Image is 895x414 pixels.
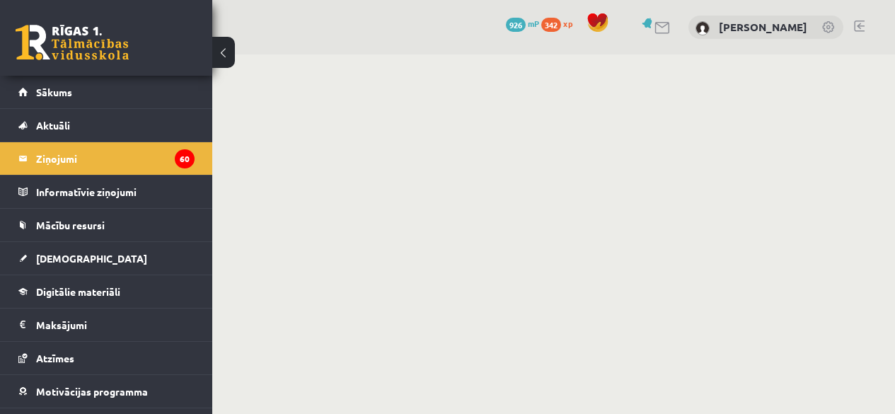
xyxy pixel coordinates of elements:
a: Maksājumi [18,309,195,341]
a: 342 xp [541,18,579,29]
a: Aktuāli [18,109,195,142]
span: Sākums [36,86,72,98]
img: Terēza Jermaka [695,21,710,35]
span: Digitālie materiāli [36,285,120,298]
span: Atzīmes [36,352,74,364]
span: mP [528,18,539,29]
i: 60 [175,149,195,168]
a: Atzīmes [18,342,195,374]
span: xp [563,18,572,29]
a: Sākums [18,76,195,108]
span: Motivācijas programma [36,385,148,398]
span: [DEMOGRAPHIC_DATA] [36,252,147,265]
a: Rīgas 1. Tālmācības vidusskola [16,25,129,60]
a: 926 mP [506,18,539,29]
span: Mācību resursi [36,219,105,231]
a: Ziņojumi60 [18,142,195,175]
a: Motivācijas programma [18,375,195,408]
a: Informatīvie ziņojumi [18,176,195,208]
a: Mācību resursi [18,209,195,241]
a: Digitālie materiāli [18,275,195,308]
span: 926 [506,18,526,32]
a: [DEMOGRAPHIC_DATA] [18,242,195,275]
span: Aktuāli [36,119,70,132]
legend: Ziņojumi [36,142,195,175]
a: [PERSON_NAME] [719,20,807,34]
legend: Informatīvie ziņojumi [36,176,195,208]
span: 342 [541,18,561,32]
legend: Maksājumi [36,309,195,341]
